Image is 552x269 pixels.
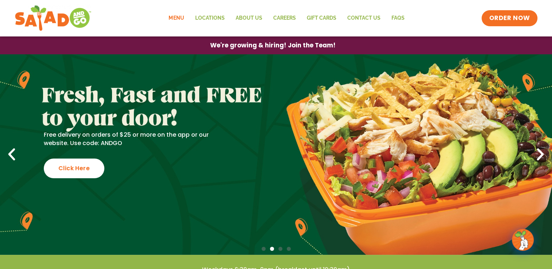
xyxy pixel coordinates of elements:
[44,159,104,178] div: Click Here
[270,247,274,251] span: Go to slide 2
[163,10,410,27] nav: Menu
[230,10,267,27] a: About Us
[489,14,530,23] span: ORDER NOW
[4,147,20,163] div: Previous slide
[189,10,230,27] a: Locations
[262,247,266,251] span: Go to slide 1
[532,147,548,163] div: Next slide
[163,10,189,27] a: Menu
[44,131,212,147] p: Free delivery on orders of $25 or more on the app or our website. Use code: ANDGO
[199,37,347,54] a: We're growing & hiring! Join the Team!
[341,10,386,27] a: Contact Us
[513,230,533,250] img: wpChatIcon
[210,42,336,48] span: We're growing & hiring! Join the Team!
[267,10,301,27] a: Careers
[482,10,537,26] a: ORDER NOW
[287,247,291,251] span: Go to slide 4
[386,10,410,27] a: FAQs
[278,247,282,251] span: Go to slide 3
[301,10,341,27] a: GIFT CARDS
[15,4,92,33] img: new-SAG-logo-768×292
